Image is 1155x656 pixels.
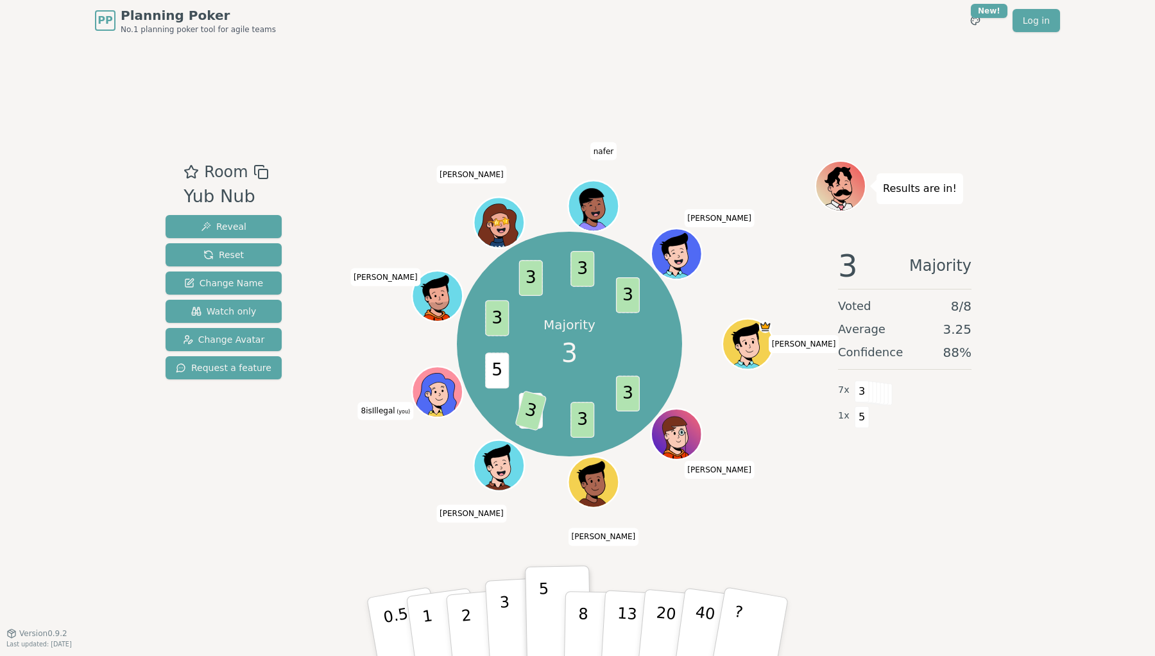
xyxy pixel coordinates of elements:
[855,406,869,428] span: 5
[436,166,507,184] span: Click to change your name
[183,333,265,346] span: Change Avatar
[539,580,550,649] p: 5
[971,4,1007,18] div: New!
[121,6,276,24] span: Planning Poker
[486,352,509,388] span: 5
[571,402,595,438] span: 3
[166,300,282,323] button: Watch only
[883,180,957,198] p: Results are in!
[943,320,971,338] span: 3.25
[684,209,755,227] span: Click to change your name
[95,6,276,35] a: PPPlanning PokerNo.1 planning poker tool for agile teams
[943,343,971,361] span: 88 %
[395,409,411,415] span: (you)
[436,505,507,522] span: Click to change your name
[486,300,509,336] span: 3
[414,368,461,416] button: Click to change your avatar
[19,628,67,639] span: Version 0.9.2
[759,320,772,333] span: Maanya is the host
[590,142,617,160] span: Click to change your name
[166,328,282,351] button: Change Avatar
[855,381,869,402] span: 3
[121,24,276,35] span: No.1 planning poker tool for agile teams
[176,361,271,374] span: Request a feature
[184,184,268,210] div: Yub Nub
[838,297,871,315] span: Voted
[515,390,547,431] span: 3
[571,251,595,287] span: 3
[1013,9,1060,32] a: Log in
[909,250,971,281] span: Majority
[684,461,755,479] span: Click to change your name
[519,260,543,296] span: 3
[204,160,248,184] span: Room
[838,383,850,397] span: 7 x
[561,334,577,372] span: 3
[191,305,257,318] span: Watch only
[838,320,886,338] span: Average
[838,409,850,423] span: 1 x
[166,215,282,238] button: Reveal
[166,356,282,379] button: Request a feature
[350,268,421,286] span: Click to change your name
[964,9,987,32] button: New!
[358,402,414,420] span: Click to change your name
[616,375,640,411] span: 3
[569,528,639,546] span: Click to change your name
[201,220,246,233] span: Reveal
[184,160,199,184] button: Add as favourite
[184,277,263,289] span: Change Name
[98,13,112,28] span: PP
[166,243,282,266] button: Reset
[166,272,282,295] button: Change Name
[838,343,903,361] span: Confidence
[951,297,971,315] span: 8 / 8
[838,250,858,281] span: 3
[203,248,244,261] span: Reset
[616,277,640,313] span: 3
[543,316,595,334] p: Majority
[6,628,67,639] button: Version0.9.2
[769,335,839,353] span: Click to change your name
[6,641,72,648] span: Last updated: [DATE]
